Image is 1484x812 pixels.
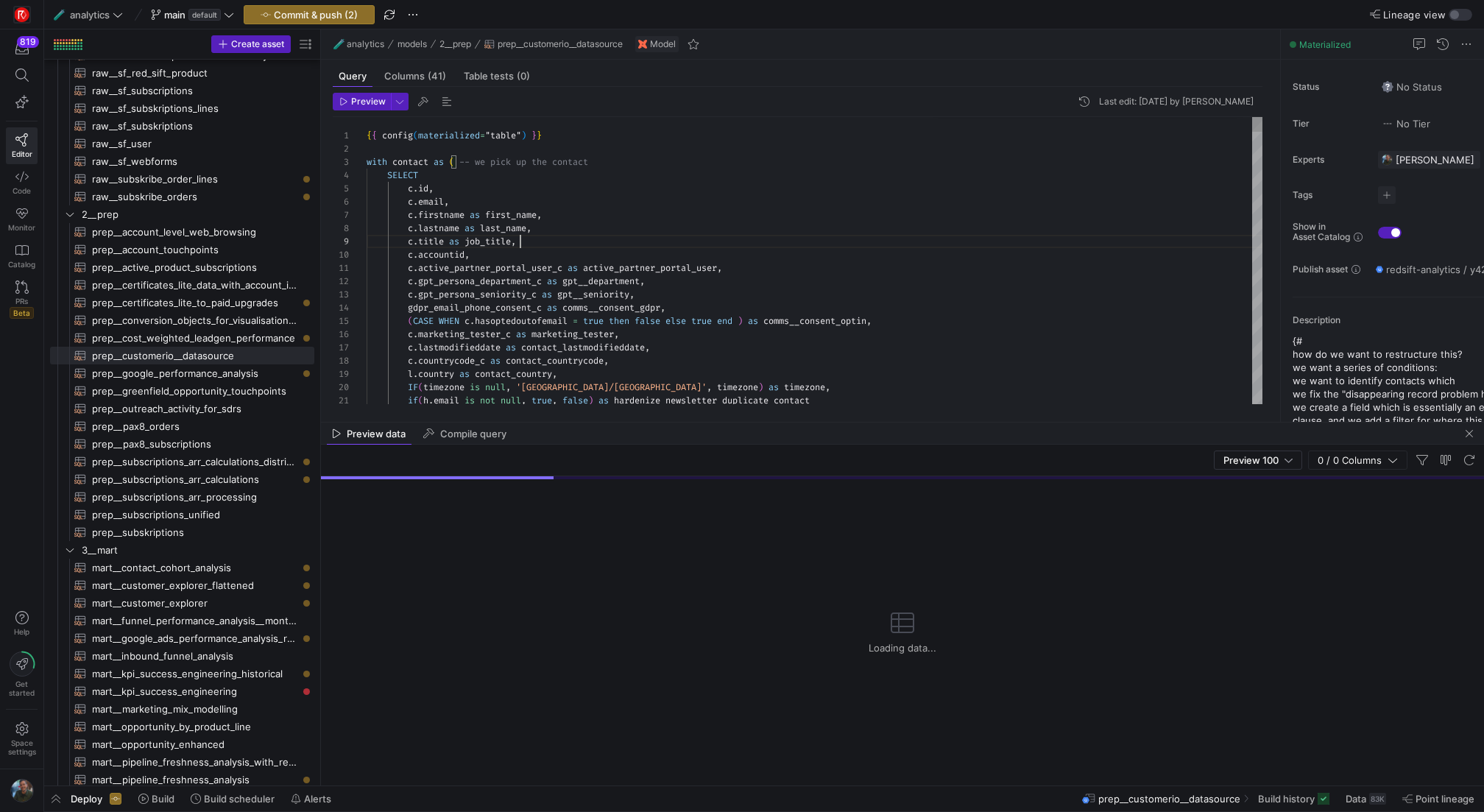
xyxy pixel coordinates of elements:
a: raw__sf_user​​​​​​​​​​ [50,135,314,152]
a: Catalog [6,238,38,275]
span: Data [1346,793,1366,805]
img: https://storage.googleapis.com/y42-prod-data-exchange/images/6IdsliWYEjCj6ExZYNtk9pMT8U8l8YHLguyz... [1381,154,1393,166]
span: Build history [1258,793,1315,805]
a: prep__customerio__datasource​​​​​​​​​​ [50,347,314,364]
span: mart__kpi_success_engineering_historical​​​​​​​​​​ [92,666,297,682]
span: Preview [351,96,386,107]
img: No tier [1382,118,1393,130]
span: lastname [418,222,459,234]
button: Point lineage [1396,786,1481,811]
span: with [367,156,387,168]
span: raw__subskribe_orders​​​​​​​​​​ [92,188,297,205]
span: raw__subskribe_order_lines​​​​​​​​​​ [92,171,297,188]
span: prep__account_level_web_browsing​​​​​​​​​​ [92,224,297,241]
span: Materialized [1299,39,1351,50]
a: raw__sf_subscriptions​​​​​​​​​​ [50,82,314,99]
span: analytics [347,39,384,49]
a: mart__pipeline_freshness_analysis​​​​​​​​​​ [50,771,314,788]
button: https://storage.googleapis.com/y42-prod-data-exchange/images/6IdsliWYEjCj6ExZYNtk9pMT8U8l8YHLguyz... [6,775,38,806]
span: Columns [384,71,446,81]
span: mart__funnel_performance_analysis__monthly_with_forecast​​​​​​​​​​ [92,612,297,629]
span: . [413,275,418,287]
button: No tierNo Tier [1378,114,1434,133]
span: , [444,196,449,208]
span: 🧪 [54,10,64,20]
span: SELECT [387,169,418,181]
div: 12 [333,275,349,288]
div: 16 [333,328,349,341]
span: mart__kpi_success_engineering​​​​​​​​​​ [92,683,297,700]
span: ( [413,130,418,141]
a: PRsBeta [6,275,38,325]
span: accountid [418,249,464,261]
a: mart__marketing_mix_modelling​​​​​​​​​​ [50,700,314,718]
span: as [470,209,480,221]
span: else [665,315,686,327]
span: prep__customerio__datasource​​​​​​​​​​ [92,347,297,364]
span: No Status [1382,81,1442,93]
div: Press SPACE to select this row. [50,117,314,135]
span: , [660,302,665,314]
span: raw__sf_subskriptions_lines​​​​​​​​​​ [92,100,297,117]
span: c [408,262,413,274]
div: Press SPACE to select this row. [50,276,314,294]
span: { [372,130,377,141]
span: prep__account_touchpoints​​​​​​​​​​ [92,241,297,258]
span: c [408,236,413,247]
span: , [537,209,542,221]
span: prep__active_product_subscriptions​​​​​​​​​​ [92,259,297,276]
span: c [464,315,470,327]
img: No status [1382,81,1393,93]
span: first_name [485,209,537,221]
div: Press SPACE to select this row. [50,294,314,311]
span: c [408,275,413,287]
button: No statusNo Status [1378,77,1446,96]
a: mart__opportunity_enhanced​​​​​​​​​​ [50,735,314,753]
a: mart__customer_explorer_flattened​​​​​​​​​​ [50,576,314,594]
span: mart__pipeline_freshness_analysis​​​​​​​​​​ [92,772,297,788]
div: 14 [333,301,349,314]
a: raw__sf_webforms​​​​​​​​​​ [50,152,314,170]
span: Show in Asset Catalog [1293,222,1350,242]
span: } [531,130,537,141]
span: . [413,209,418,221]
a: raw__sf_subskriptions​​​​​​​​​​ [50,117,314,135]
span: raw__sf_user​​​​​​​​​​ [92,135,297,152]
span: { [367,130,372,141]
span: ( [408,315,413,327]
button: Commit & push (2) [244,5,375,24]
a: Editor [6,127,38,164]
span: prep__certificates_lite_to_paid_upgrades​​​​​​​​​​ [92,294,297,311]
img: undefined [638,40,647,49]
div: Press SPACE to select this row. [50,188,314,205]
span: gpt__seniority [557,289,629,300]
button: Alerts [284,786,338,811]
a: prep__certificates_lite_to_paid_upgrades​​​​​​​​​​ [50,294,314,311]
span: c [408,328,413,340]
div: Press SPACE to select this row. [50,506,314,523]
button: Help [6,604,38,643]
span: gpt_persona_department_c [418,275,542,287]
span: prep__customerio__datasource [498,39,623,49]
a: prep__google_performance_analysis​​​​​​​​​​ [50,364,314,382]
div: 1 [333,129,349,142]
span: gpt_persona_seniority_c [418,289,537,300]
span: comms__consent_gdpr [562,302,660,314]
span: as [464,222,475,234]
span: , [614,328,619,340]
button: Build scheduler [184,786,281,811]
div: 819 [17,36,39,48]
span: c [408,289,413,300]
div: Press SPACE to select this row. [50,205,314,223]
span: ) [521,130,526,141]
a: mart__pipeline_freshness_analysis_with_renewals​​​​​​​​​​ [50,753,314,771]
div: 3 [333,155,349,169]
span: end [717,315,732,327]
div: Press SPACE to select this row. [50,64,314,82]
button: Preview [333,93,391,110]
span: as [542,289,552,300]
span: Beta [10,307,34,319]
a: prep__account_touchpoints​​​​​​​​​​ [50,241,314,258]
a: mart__customer_explorer​​​​​​​​​​ [50,594,314,612]
span: prep__conversion_objects_for_visualisations_compatibility​​​​​​​​​​ [92,312,297,329]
